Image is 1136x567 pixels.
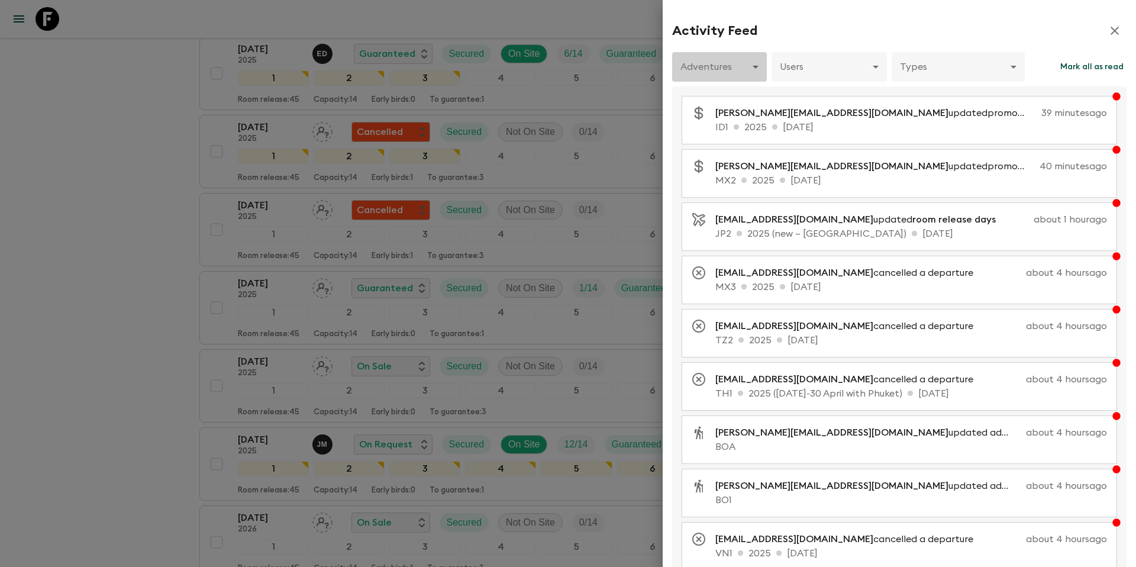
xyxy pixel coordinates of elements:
[715,375,873,384] span: [EMAIL_ADDRESS][DOMAIN_NAME]
[715,372,983,386] p: cancelled a departure
[715,212,1005,227] p: updated
[715,426,1021,440] p: updated adventure
[1041,106,1107,120] p: 39 minutes ago
[672,23,757,38] h2: Activity Feed
[1026,479,1107,493] p: about 4 hours ago
[715,106,1037,120] p: updated promotional discounts
[715,280,1107,294] p: MX3 2025 [DATE]
[987,266,1107,280] p: about 4 hours ago
[715,386,1107,401] p: TH1 2025 ([DATE]-30 April with Phuket) [DATE]
[1026,426,1107,440] p: about 4 hours ago
[715,428,948,437] span: [PERSON_NAME][EMAIL_ADDRESS][DOMAIN_NAME]
[715,227,1107,241] p: JP2 2025 (new – [GEOGRAPHIC_DATA]) [DATE]
[1010,212,1107,227] p: about 1 hour ago
[715,120,1107,134] p: ID1 2025 [DATE]
[715,319,983,333] p: cancelled a departure
[715,162,948,171] span: [PERSON_NAME][EMAIL_ADDRESS][DOMAIN_NAME]
[715,159,1035,173] p: updated promotional discounts
[715,215,873,224] span: [EMAIL_ADDRESS][DOMAIN_NAME]
[715,108,948,118] span: [PERSON_NAME][EMAIL_ADDRESS][DOMAIN_NAME]
[715,321,873,331] span: [EMAIL_ADDRESS][DOMAIN_NAME]
[715,534,873,544] span: [EMAIL_ADDRESS][DOMAIN_NAME]
[892,50,1025,83] div: Types
[1040,159,1107,173] p: 40 minutes ago
[987,372,1107,386] p: about 4 hours ago
[987,532,1107,546] p: about 4 hours ago
[772,50,887,83] div: Users
[715,481,948,491] span: [PERSON_NAME][EMAIL_ADDRESS][DOMAIN_NAME]
[715,266,983,280] p: cancelled a departure
[715,546,1107,560] p: VN1 2025 [DATE]
[715,440,1107,454] p: BOA
[715,268,873,278] span: [EMAIL_ADDRESS][DOMAIN_NAME]
[715,173,1107,188] p: MX2 2025 [DATE]
[715,532,983,546] p: cancelled a departure
[715,493,1107,507] p: BO1
[987,319,1107,333] p: about 4 hours ago
[672,50,767,83] div: Adventures
[1057,52,1127,82] button: Mark all as read
[912,215,996,224] span: room release days
[715,479,1021,493] p: updated adventure
[715,333,1107,347] p: TZ2 2025 [DATE]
